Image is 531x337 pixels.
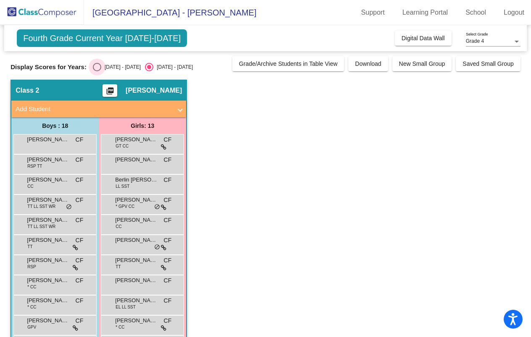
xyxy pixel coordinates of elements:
[115,276,157,285] span: [PERSON_NAME]
[456,56,520,71] button: Saved Small Group
[101,63,141,71] div: [DATE] - [DATE]
[27,196,69,204] span: [PERSON_NAME]
[27,223,55,230] span: TT LL SST WR
[11,117,99,134] div: Boys : 18
[84,6,256,19] span: [GEOGRAPHIC_DATA] - [PERSON_NAME]
[27,216,69,224] span: [PERSON_NAME]
[164,176,172,184] span: CF
[116,203,134,210] span: * GPV CC
[116,223,121,230] span: CC
[497,6,531,19] a: Logout
[76,156,84,164] span: CF
[27,236,69,244] span: [PERSON_NAME]
[153,63,193,71] div: [DATE] - [DATE]
[115,176,157,184] span: Berlin [PERSON_NAME]
[395,31,452,46] button: Digital Data Wall
[126,86,182,95] span: [PERSON_NAME]
[76,276,84,285] span: CF
[355,60,381,67] span: Download
[11,101,186,117] mat-expansion-panel-header: Add Student
[164,296,172,305] span: CF
[27,183,33,189] span: CC
[164,236,172,245] span: CF
[164,256,172,265] span: CF
[463,60,513,67] span: Saved Small Group
[76,236,84,245] span: CF
[103,84,117,97] button: Print Students Details
[164,216,172,225] span: CF
[164,135,172,144] span: CF
[27,296,69,305] span: [PERSON_NAME]
[76,256,84,265] span: CF
[164,196,172,205] span: CF
[17,29,187,47] span: Fourth Grade Current Year [DATE]-[DATE]
[27,256,69,264] span: [PERSON_NAME]
[66,204,72,210] span: do_not_disturb_alt
[115,196,157,204] span: [PERSON_NAME]
[76,216,84,225] span: CF
[115,216,157,224] span: [PERSON_NAME]
[76,196,84,205] span: CF
[348,56,388,71] button: Download
[27,324,36,330] span: GPV
[399,60,445,67] span: New Small Group
[27,163,42,169] span: RSP TT
[459,6,493,19] a: School
[466,38,484,44] span: Grade 4
[392,56,452,71] button: New Small Group
[76,316,84,325] span: CF
[115,135,157,144] span: [PERSON_NAME]
[93,63,193,71] mat-radio-group: Select an option
[115,256,157,264] span: [PERSON_NAME]
[355,6,392,19] a: Support
[27,176,69,184] span: [PERSON_NAME]
[105,87,115,99] mat-icon: picture_as_pdf
[76,176,84,184] span: CF
[154,204,160,210] span: do_not_disturb_alt
[27,203,55,210] span: TT LL SST WR
[116,304,136,310] span: EL LL SST
[116,264,121,270] span: TT
[27,244,32,250] span: TT
[115,156,157,164] span: [PERSON_NAME]
[27,316,69,325] span: [PERSON_NAME]
[239,60,338,67] span: Grade/Archive Students in Table View
[27,264,36,270] span: RSP
[164,276,172,285] span: CF
[76,135,84,144] span: CF
[396,6,455,19] a: Learning Portal
[116,183,129,189] span: LL SST
[164,156,172,164] span: CF
[27,135,69,144] span: [PERSON_NAME]
[11,63,87,71] span: Display Scores for Years:
[115,236,157,244] span: [PERSON_NAME]
[115,296,157,305] span: [PERSON_NAME]
[27,276,69,285] span: [PERSON_NAME]
[99,117,186,134] div: Girls: 13
[232,56,344,71] button: Grade/Archive Students in Table View
[16,104,172,114] mat-panel-title: Add Student
[154,244,160,251] span: do_not_disturb_alt
[402,35,445,41] span: Digital Data Wall
[164,316,172,325] span: CF
[27,156,69,164] span: [PERSON_NAME]
[76,296,84,305] span: CF
[16,86,39,95] span: Class 2
[116,143,129,149] span: GT CC
[115,316,157,325] span: [PERSON_NAME]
